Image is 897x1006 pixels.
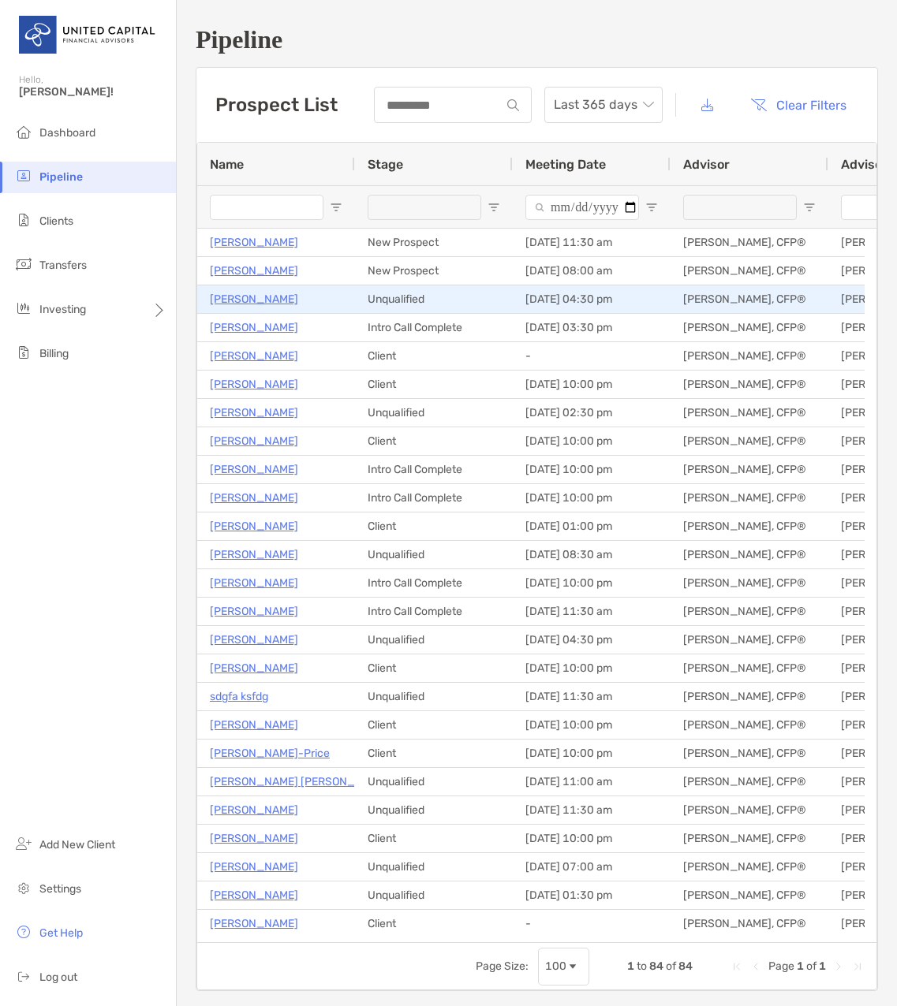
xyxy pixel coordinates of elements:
[39,838,115,851] span: Add New Client
[355,342,513,370] div: Client
[671,541,828,568] div: [PERSON_NAME], CFP®
[666,959,676,973] span: of
[210,261,298,281] p: [PERSON_NAME]
[768,959,794,973] span: Page
[513,598,671,625] div: [DATE] 11:30 am
[210,374,298,394] p: [PERSON_NAME]
[671,257,828,285] div: [PERSON_NAME], CFP®
[507,99,519,111] img: input icon
[513,825,671,852] div: [DATE] 10:00 pm
[513,342,671,370] div: -
[671,768,828,795] div: [PERSON_NAME], CFP®
[513,399,671,427] div: [DATE] 02:30 pm
[832,960,845,973] div: Next Page
[513,796,671,824] div: [DATE] 11:30 am
[671,371,828,398] div: [PERSON_NAME], CFP®
[14,166,33,185] img: pipeline icon
[14,343,33,362] img: billing icon
[671,711,828,739] div: [PERSON_NAME], CFP®
[210,516,298,536] a: [PERSON_NAME]
[210,318,298,337] p: [PERSON_NAME]
[210,346,298,366] p: [PERSON_NAME]
[39,303,86,316] span: Investing
[513,371,671,398] div: [DATE] 10:00 pm
[513,257,671,285] div: [DATE] 08:00 am
[355,257,513,285] div: New Prospect
[513,853,671,881] div: [DATE] 07:00 am
[210,829,298,848] a: [PERSON_NAME]
[355,371,513,398] div: Client
[215,94,338,116] h3: Prospect List
[39,126,95,140] span: Dashboard
[196,25,878,54] h1: Pipeline
[355,512,513,540] div: Client
[513,484,671,512] div: [DATE] 10:00 pm
[210,488,298,508] a: [PERSON_NAME]
[39,214,73,228] span: Clients
[355,626,513,654] div: Unqualified
[513,427,671,455] div: [DATE] 10:00 pm
[210,289,298,309] p: [PERSON_NAME]
[330,201,342,214] button: Open Filter Menu
[513,512,671,540] div: [DATE] 01:00 pm
[671,512,828,540] div: [PERSON_NAME], CFP®
[637,959,647,973] span: to
[671,683,828,710] div: [PERSON_NAME], CFP®
[749,960,762,973] div: Previous Page
[14,834,33,853] img: add_new_client icon
[39,259,87,272] span: Transfers
[19,6,157,63] img: United Capital Logo
[210,715,298,735] p: [PERSON_NAME]
[513,541,671,568] div: [DATE] 08:30 am
[14,211,33,229] img: clients icon
[39,882,81,896] span: Settings
[355,853,513,881] div: Unqualified
[210,772,480,792] a: [PERSON_NAME] [PERSON_NAME] [PERSON_NAME]
[355,711,513,739] div: Client
[671,598,828,625] div: [PERSON_NAME], CFP®
[355,910,513,937] div: Client
[513,314,671,341] div: [DATE] 03:30 pm
[210,658,298,678] a: [PERSON_NAME]
[671,825,828,852] div: [PERSON_NAME], CFP®
[671,484,828,512] div: [PERSON_NAME], CFP®
[671,569,828,597] div: [PERSON_NAME], CFP®
[645,201,658,214] button: Open Filter Menu
[513,569,671,597] div: [DATE] 10:00 pm
[797,959,804,973] span: 1
[671,910,828,937] div: [PERSON_NAME], CFP®
[210,403,298,423] p: [PERSON_NAME]
[210,630,298,650] a: [PERSON_NAME]
[19,85,166,99] span: [PERSON_NAME]!
[14,878,33,897] img: settings icon
[513,683,671,710] div: [DATE] 11:30 am
[738,88,858,122] button: Clear Filters
[355,881,513,909] div: Unqualified
[355,569,513,597] div: Intro Call Complete
[39,971,77,984] span: Log out
[210,687,268,706] a: sdgfa ksfdg
[355,598,513,625] div: Intro Call Complete
[627,959,634,973] span: 1
[355,541,513,568] div: Unqualified
[210,573,298,593] a: [PERSON_NAME]
[355,654,513,682] div: Client
[210,602,298,621] a: [PERSON_NAME]
[513,711,671,739] div: [DATE] 10:00 pm
[488,201,500,214] button: Open Filter Menu
[513,881,671,909] div: [DATE] 01:30 pm
[210,460,298,479] p: [PERSON_NAME]
[210,233,298,252] a: [PERSON_NAME]
[210,857,298,877] a: [PERSON_NAME]
[671,456,828,483] div: [PERSON_NAME], CFP®
[513,768,671,795] div: [DATE] 11:00 am
[671,314,828,341] div: [PERSON_NAME], CFP®
[683,157,730,172] span: Advisor
[210,885,298,905] p: [PERSON_NAME]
